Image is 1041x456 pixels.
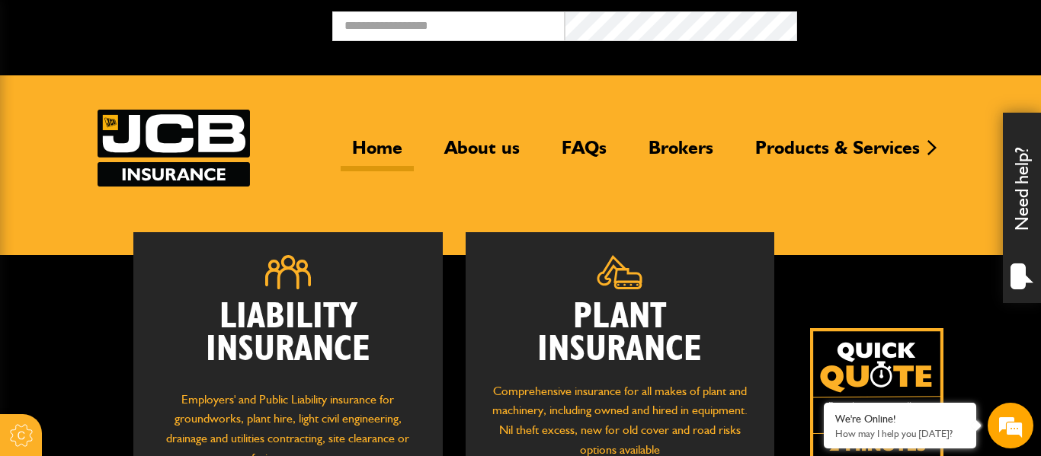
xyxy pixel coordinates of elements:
[98,110,250,187] img: JCB Insurance Services logo
[797,11,1030,35] button: Broker Login
[156,301,420,375] h2: Liability Insurance
[433,136,531,171] a: About us
[341,136,414,171] a: Home
[835,428,965,439] p: How may I help you today?
[744,136,931,171] a: Products & Services
[637,136,725,171] a: Brokers
[98,110,250,187] a: JCB Insurance Services
[1003,113,1041,303] div: Need help?
[550,136,618,171] a: FAQs
[488,301,752,366] h2: Plant Insurance
[835,413,965,426] div: We're Online!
